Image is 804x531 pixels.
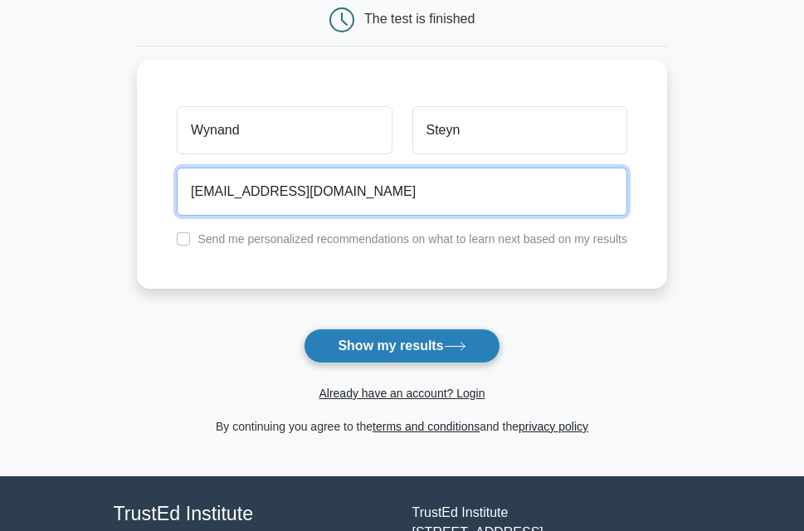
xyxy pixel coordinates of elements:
[319,387,485,400] a: Already have an account? Login
[304,329,499,363] button: Show my results
[197,232,627,246] label: Send me personalized recommendations on what to learn next based on my results
[177,168,627,216] input: Email
[373,420,480,433] a: terms and conditions
[127,417,677,436] div: By continuing you agree to the and the
[412,106,627,154] input: Last name
[177,106,392,154] input: First name
[364,12,475,26] div: The test is finished
[114,503,392,526] h4: TrustEd Institute
[519,420,588,433] a: privacy policy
